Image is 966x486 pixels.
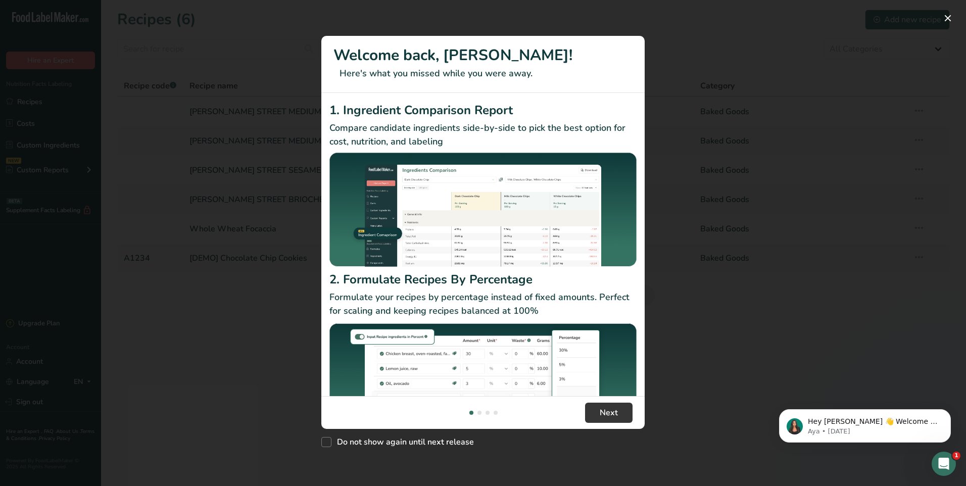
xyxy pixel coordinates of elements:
[329,153,637,267] img: Ingredient Comparison Report
[600,407,618,419] span: Next
[932,452,956,476] iframe: Intercom live chat
[329,270,637,288] h2: 2. Formulate Recipes By Percentage
[764,388,966,459] iframe: Intercom notifications message
[329,322,637,444] img: Formulate Recipes By Percentage
[329,121,637,149] p: Compare candidate ingredients side-by-side to pick the best option for cost, nutrition, and labeling
[333,67,633,80] p: Here's what you missed while you were away.
[331,437,474,447] span: Do not show again until next release
[329,290,637,318] p: Formulate your recipes by percentage instead of fixed amounts. Perfect for scaling and keeping re...
[585,403,633,423] button: Next
[333,44,633,67] h1: Welcome back, [PERSON_NAME]!
[329,101,637,119] h2: 1. Ingredient Comparison Report
[952,452,960,460] span: 1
